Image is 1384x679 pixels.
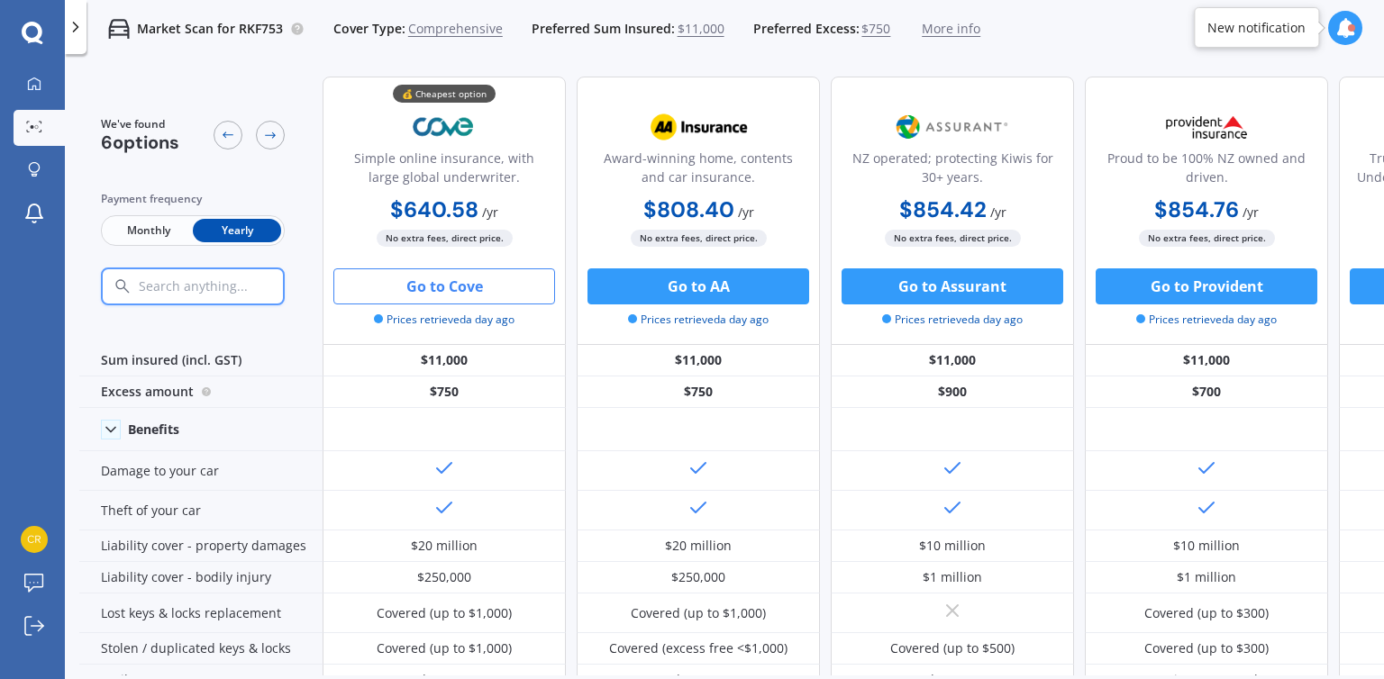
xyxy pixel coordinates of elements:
[1136,312,1277,328] span: Prices retrieved a day ago
[377,639,512,657] div: Covered (up to $1,000)
[919,537,986,555] div: $10 million
[1147,104,1266,149] img: Provident.png
[79,530,323,562] div: Liability cover - property damages
[79,376,323,408] div: Excess amount
[21,526,48,553] img: 74502827aed9a9863463e3a6b28cc560
[411,537,478,555] div: $20 million
[671,568,725,586] div: $250,000
[587,268,809,304] button: Go to AA
[882,312,1023,328] span: Prices retrieved a day ago
[861,20,890,38] span: $750
[592,149,805,194] div: Award-winning home, contents and car insurance.
[393,85,496,103] div: 💰 Cheapest option
[631,230,767,247] span: No extra fees, direct price.
[374,312,514,328] span: Prices retrieved a day ago
[333,268,555,304] button: Go to Cove
[753,20,860,38] span: Preferred Excess:
[377,230,513,247] span: No extra fees, direct price.
[532,20,675,38] span: Preferred Sum Insured:
[128,421,179,438] div: Benefits
[79,562,323,593] div: Liability cover - bodily injury
[79,633,323,665] div: Stolen / duplicated keys & locks
[831,376,1074,408] div: $900
[678,20,724,38] span: $11,000
[377,604,512,622] div: Covered (up to $1,000)
[609,639,788,657] div: Covered (excess free <$1,000)
[922,20,980,38] span: More info
[846,149,1059,194] div: NZ operated; protecting Kiwis for 30+ years.
[893,104,1012,149] img: Assurant.png
[323,345,566,376] div: $11,000
[885,230,1021,247] span: No extra fees, direct price.
[1096,268,1317,304] button: Go to Provident
[1243,204,1259,221] span: / yr
[628,312,769,328] span: Prices retrieved a day ago
[137,20,283,38] p: Market Scan for RKF753
[1173,537,1240,555] div: $10 million
[1100,149,1313,194] div: Proud to be 100% NZ owned and driven.
[323,376,566,408] div: $750
[577,345,820,376] div: $11,000
[101,116,179,132] span: We've found
[101,190,285,208] div: Payment frequency
[137,278,322,294] input: Search anything...
[1177,568,1236,586] div: $1 million
[1154,195,1239,223] b: $854.76
[665,537,732,555] div: $20 million
[79,451,323,491] div: Damage to your car
[105,219,193,242] span: Monthly
[890,639,1015,657] div: Covered (up to $500)
[193,219,281,242] span: Yearly
[108,18,130,40] img: car.f15378c7a67c060ca3f3.svg
[390,195,478,223] b: $640.58
[79,491,323,530] div: Theft of your car
[482,204,498,221] span: / yr
[417,568,471,586] div: $250,000
[831,345,1074,376] div: $11,000
[1139,230,1275,247] span: No extra fees, direct price.
[842,268,1063,304] button: Go to Assurant
[639,104,758,149] img: AA.webp
[1144,639,1269,657] div: Covered (up to $300)
[1085,376,1328,408] div: $700
[631,604,766,622] div: Covered (up to $1,000)
[1085,345,1328,376] div: $11,000
[577,376,820,408] div: $750
[1144,604,1269,622] div: Covered (up to $300)
[738,204,754,221] span: / yr
[408,20,503,38] span: Comprehensive
[923,568,982,586] div: $1 million
[385,104,504,149] img: Cove.webp
[101,131,179,154] span: 6 options
[899,195,987,223] b: $854.42
[1207,19,1306,37] div: New notification
[990,204,1006,221] span: / yr
[333,20,405,38] span: Cover Type:
[338,149,551,194] div: Simple online insurance, with large global underwriter.
[79,593,323,633] div: Lost keys & locks replacement
[79,345,323,376] div: Sum insured (incl. GST)
[643,195,734,223] b: $808.40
